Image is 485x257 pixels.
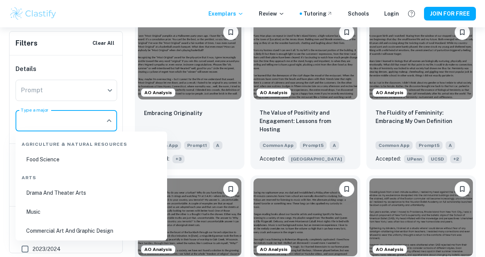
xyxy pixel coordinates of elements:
[405,7,418,20] button: Help and Feedback
[19,135,164,151] div: Agriculture & Natural Resources
[253,22,357,99] img: undefined Common App example thumbnail: The Value of Positivity and Engagement:
[213,141,222,150] span: A
[104,115,114,126] button: Close
[172,155,185,163] span: + 3
[19,151,164,168] li: Food Science
[375,155,401,163] p: Accepted:
[375,109,467,125] p: The Fluidity of Femininity: Embracing My Own Definition
[260,109,351,134] p: The Value of Positivity and Engagement: Lessons from Hosting
[260,141,297,150] span: Common App
[446,141,455,150] span: A
[373,246,407,253] span: AO Analysis
[19,203,164,221] li: Music
[375,141,413,150] span: Common App
[304,9,333,18] a: Tutoring
[135,19,244,169] a: AO AnalysisPlease log in to bookmark exemplarsEmbracing OriginalityCommon AppPrompt1AAccepted:+3
[16,38,38,49] h6: Filters
[223,25,238,40] button: Please log in to bookmark exemplars
[16,65,117,74] h6: Details
[21,107,49,113] label: Type a major
[257,246,291,253] span: AO Analysis
[373,89,407,96] span: AO Analysis
[404,155,425,163] span: UPenn
[138,178,241,256] img: undefined Common App example thumbnail: The Uncomfortable Truth: A Sikh's Journe
[144,109,202,117] p: Embracing Originality
[288,155,345,163] span: [GEOGRAPHIC_DATA]
[19,184,164,202] li: Drama And Theater Arts
[428,155,447,163] span: UCSD
[184,141,210,150] span: Prompt 1
[369,22,473,99] img: undefined Common App example thumbnail: The Fluidity of Femininity: Embracing My
[33,245,61,253] span: 2023/2024
[300,141,327,150] span: Prompt 5
[19,168,164,184] div: Arts
[330,141,339,150] span: A
[19,222,164,240] li: Commercial Art And Graphic Design
[339,25,354,40] button: Please log in to bookmark exemplars
[260,155,285,163] p: Accepted:
[91,38,116,49] button: Clear All
[339,181,354,197] button: Please log in to bookmark exemplars
[250,19,360,169] a: AO AnalysisPlease log in to bookmark exemplarsThe Value of Positivity and Engagement: Lessons fro...
[450,155,462,163] span: + 2
[141,246,175,253] span: AO Analysis
[455,25,470,40] button: Please log in to bookmark exemplars
[208,9,244,18] p: Exemplars
[384,9,399,18] a: Login
[348,9,369,18] a: Schools
[369,178,473,256] img: undefined Common App example thumbnail: The Journey of Self-Discovery: Embracing
[416,141,443,150] span: Prompt 5
[259,9,285,18] p: Review
[9,6,57,21] img: Clastify logo
[253,178,357,256] img: undefined Common App example thumbnail: The Magic of Music: Finding Fulfillment
[424,7,476,20] button: JOIN FOR FREE
[257,89,291,96] span: AO Analysis
[366,19,476,169] a: AO AnalysisPlease log in to bookmark exemplarsThe Fluidity of Femininity: Embracing My Own Defini...
[141,89,175,96] span: AO Analysis
[138,22,241,99] img: undefined Common App example thumbnail: Embracing Originality
[223,181,238,197] button: Please log in to bookmark exemplars
[455,181,470,197] button: Please log in to bookmark exemplars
